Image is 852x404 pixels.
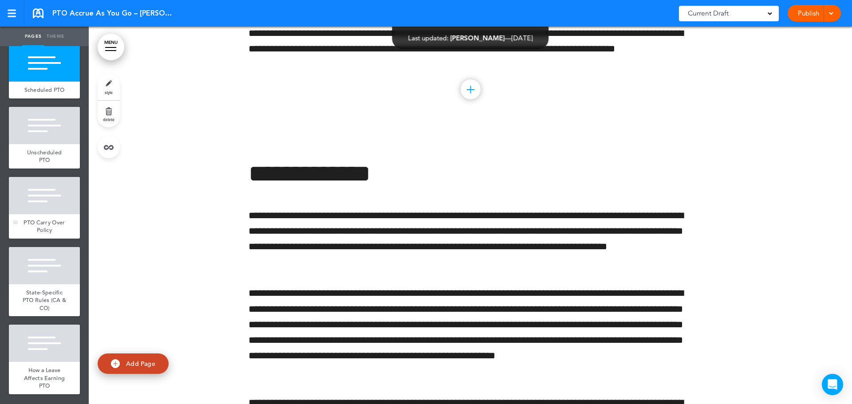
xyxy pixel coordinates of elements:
[23,289,67,312] span: State-Specific PTO Rules (CA & CO)
[512,34,533,42] span: [DATE]
[22,27,44,46] a: Pages
[24,219,65,234] span: PTO Carry Over Policy
[408,35,533,41] div: —
[44,27,67,46] a: Theme
[450,34,505,42] span: [PERSON_NAME]
[105,90,113,95] span: style
[408,34,449,42] span: Last updated:
[9,362,80,394] a: How a Leave Affects Earning PTO
[126,360,155,368] span: Add Page
[98,353,169,374] a: Add Page
[27,149,62,164] span: Unscheduled PTO
[794,5,822,22] a: Publish
[9,144,80,169] a: Unscheduled PTO
[98,74,120,100] a: style
[9,82,80,98] a: Scheduled PTO
[24,366,65,389] span: How a Leave Affects Earning PTO
[98,34,124,60] a: MENU
[103,117,114,122] span: delete
[24,86,65,94] span: Scheduled PTO
[688,7,729,20] span: Current Draft
[822,374,843,395] div: Open Intercom Messenger
[9,284,80,317] a: State-Specific PTO Rules (CA & CO)
[9,214,80,239] a: PTO Carry Over Policy
[52,8,172,18] span: PTO Accrue As You Go – [PERSON_NAME] Non-Union
[111,359,120,368] img: add.svg
[98,101,120,127] a: delete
